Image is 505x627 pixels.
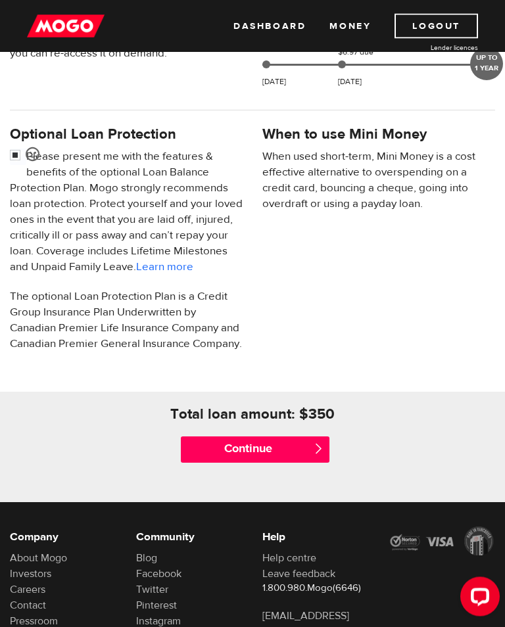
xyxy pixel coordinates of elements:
[389,527,495,556] img: legal-icons-92a2ffecb4d32d839781d1b4e4802d7b.png
[136,568,181,581] a: Facebook
[262,74,286,90] p: [DATE]
[379,43,478,53] a: Lender licences
[10,552,67,565] a: About Mogo
[10,530,116,546] h6: Company
[136,552,157,565] a: Blog
[313,444,324,455] span: 
[329,14,371,39] a: Money
[27,14,105,39] img: mogo_logo-11ee424be714fa7cbb0f0f49df9e16ec.png
[10,599,46,613] a: Contact
[262,552,316,565] a: Help centre
[136,584,168,597] a: Twitter
[10,149,243,275] p: Please present me with the features & benefits of the optional Loan Balance Protection Plan. Mogo...
[450,572,505,627] iframe: LiveChat chat widget
[10,568,51,581] a: Investors
[395,14,478,39] a: Logout
[10,149,26,166] input: <span class="smiley-face happy"></span>
[181,437,329,463] input: Continue
[262,582,369,595] p: 1.800.980.Mogo(6646)
[136,530,243,546] h6: Community
[136,599,177,613] a: Pinterest
[470,48,503,81] div: UP TO 1 YEAR
[136,260,193,275] a: Learn more
[262,126,427,144] h4: When to use Mini Money
[233,14,306,39] a: Dashboard
[338,74,362,90] p: [DATE]
[262,568,335,581] a: Leave feedback
[262,149,495,212] p: When used short-term, Mini Money is a cost effective alternative to overspending on a credit card...
[10,584,45,597] a: Careers
[10,126,243,144] h4: Optional Loan Protection
[10,289,243,352] p: The optional Loan Protection Plan is a Credit Group Insurance Plan Underwritten by Canadian Premi...
[262,530,369,546] h6: Help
